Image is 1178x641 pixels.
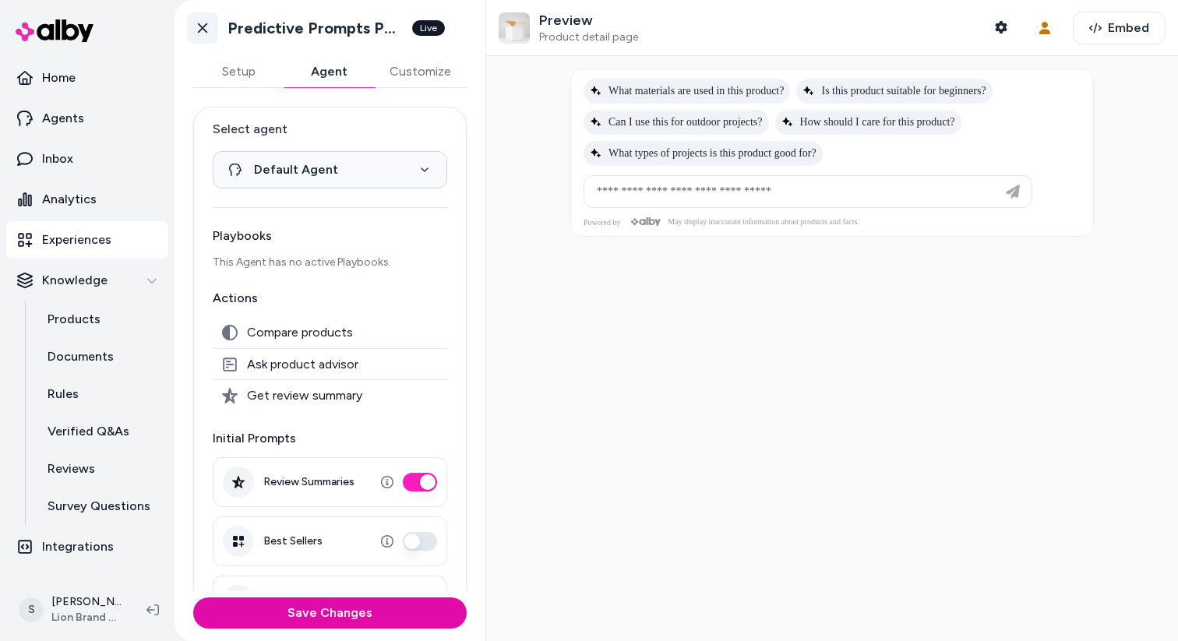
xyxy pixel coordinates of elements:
[213,255,447,270] p: This Agent has no active Playbooks.
[42,271,108,290] p: Knowledge
[48,460,95,478] p: Reviews
[32,338,168,375] a: Documents
[42,150,73,168] p: Inbox
[6,262,168,299] button: Knowledge
[263,534,323,548] label: Best Sellers
[284,56,374,87] button: Agent
[539,30,638,44] span: Product detail page
[227,19,403,38] h1: Predictive Prompts PDP
[51,610,122,625] span: Lion Brand Yarn
[42,69,76,87] p: Home
[48,310,101,329] p: Products
[42,190,97,209] p: Analytics
[48,347,114,366] p: Documents
[6,59,168,97] a: Home
[48,385,79,403] p: Rules
[42,537,114,556] p: Integrations
[32,413,168,450] a: Verified Q&As
[1108,19,1149,37] span: Embed
[193,56,284,87] button: Setup
[213,289,447,308] p: Actions
[374,56,467,87] button: Customize
[6,221,168,259] a: Experiences
[32,488,168,525] a: Survey Questions
[412,20,445,36] div: Live
[32,450,168,488] a: Reviews
[42,109,84,128] p: Agents
[9,585,134,635] button: S[PERSON_NAME]Lion Brand Yarn
[499,12,530,44] img: Test Product - Default Title
[16,19,93,42] img: alby Logo
[213,120,447,139] label: Select agent
[32,301,168,338] a: Products
[539,12,638,30] p: Preview
[48,422,129,441] p: Verified Q&As
[42,231,111,249] p: Experiences
[1073,12,1166,44] button: Embed
[51,594,122,610] p: [PERSON_NAME]
[263,475,354,489] label: Review Summaries
[247,357,358,372] span: Ask product advisor
[48,497,150,516] p: Survey Questions
[247,325,353,340] span: Compare products
[6,140,168,178] a: Inbox
[19,597,44,622] span: S
[32,375,168,413] a: Rules
[6,100,168,137] a: Agents
[6,181,168,218] a: Analytics
[247,388,362,403] span: Get review summary
[193,597,467,629] button: Save Changes
[213,429,447,448] p: Initial Prompts
[6,528,168,565] a: Integrations
[213,227,447,245] p: Playbooks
